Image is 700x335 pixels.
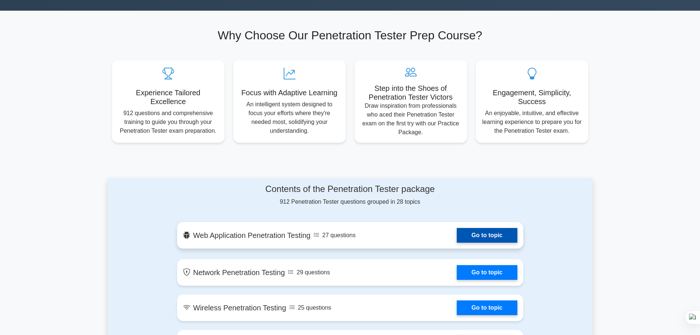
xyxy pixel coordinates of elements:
[118,88,219,106] h5: Experience Tailored Excellence
[239,100,340,135] p: An intelligent system designed to focus your efforts where they're needed most, solidifying your ...
[239,88,340,97] h5: Focus with Adaptive Learning
[482,109,582,135] p: An enjoyable, intuitive, and effective learning experience to prepare you for the Penetration Tes...
[177,184,523,195] h4: Contents of the Penetration Tester package
[360,84,461,101] h5: Step into the Shoes of Penetration Tester Victors
[112,28,588,42] h2: Why Choose Our Penetration Tester Prep Course?
[118,109,219,135] p: 912 questions and comprehensive training to guide you through your Penetration Tester exam prepar...
[360,101,461,137] p: Draw inspiration from professionals who aced their Penetration Tester exam on the first try with ...
[457,265,517,280] a: Go to topic
[482,88,582,106] h5: Engagement, Simplicity, Success
[457,228,517,243] a: Go to topic
[457,300,517,315] a: Go to topic
[177,184,523,206] div: 912 Penetration Tester questions grouped in 28 topics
